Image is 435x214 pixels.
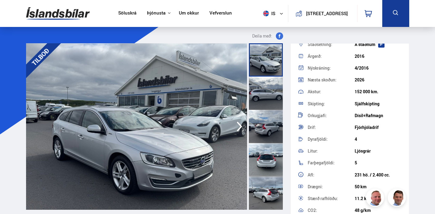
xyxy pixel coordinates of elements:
[147,10,166,16] button: Þjónusta
[355,125,402,130] div: Fjórhjóladrif
[355,184,402,189] div: 50 km
[118,10,136,17] a: Söluskrá
[5,2,23,21] button: Opna LiveChat spjallviðmót
[308,149,355,153] div: Litur:
[308,185,355,189] div: Drægni:
[389,189,407,208] img: FbJEzSuNWCJXmdc-.webp
[308,78,355,82] div: Næsta skoðun:
[355,42,402,47] div: Á staðnum
[308,90,355,94] div: Akstur:
[250,32,286,40] button: Deila með:
[308,114,355,118] div: Orkugjafi:
[308,125,355,130] div: Drif:
[261,5,288,22] button: is
[26,4,90,23] img: G0Ugv5HjCgRt.svg
[308,208,355,212] div: CO2:
[355,77,402,82] div: 2026
[355,66,402,71] div: 4/2016
[355,113,402,118] div: Dísil+Rafmagn
[308,137,355,141] div: Dyrafjöldi:
[261,11,276,16] span: is
[355,160,402,165] div: 5
[308,54,355,58] div: Árgerð:
[26,43,247,210] img: 3561113.jpeg
[355,208,402,213] div: 48 g/km
[355,173,402,177] div: 231 hö. / 2.400 cc.
[305,11,349,16] button: [STREET_ADDRESS]
[308,42,355,47] div: Staðsetning:
[308,173,355,177] div: Afl:
[355,196,402,201] div: 11.2 kWh
[367,189,385,208] img: siFngHWaQ9KaOqBr.png
[308,102,355,106] div: Skipting:
[355,89,402,94] div: 152 000 km.
[355,149,402,153] div: Ljósgrár
[355,137,402,142] div: 4
[263,11,269,16] img: svg+xml;base64,PHN2ZyB4bWxucz0iaHR0cDovL3d3dy53My5vcmcvMjAwMC9zdmciIHdpZHRoPSI1MTIiIGhlaWdodD0iNT...
[355,101,402,106] div: Sjálfskipting
[209,10,232,17] a: Vefverslun
[292,5,353,22] a: [STREET_ADDRESS]
[308,66,355,70] div: Nýskráning:
[355,54,402,59] div: 2016
[18,34,63,80] div: TILBOÐ
[252,32,272,40] span: Deila með:
[308,161,355,165] div: Farþegafjöldi:
[179,10,199,17] a: Um okkur
[308,196,355,201] div: Stærð rafhlöðu:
